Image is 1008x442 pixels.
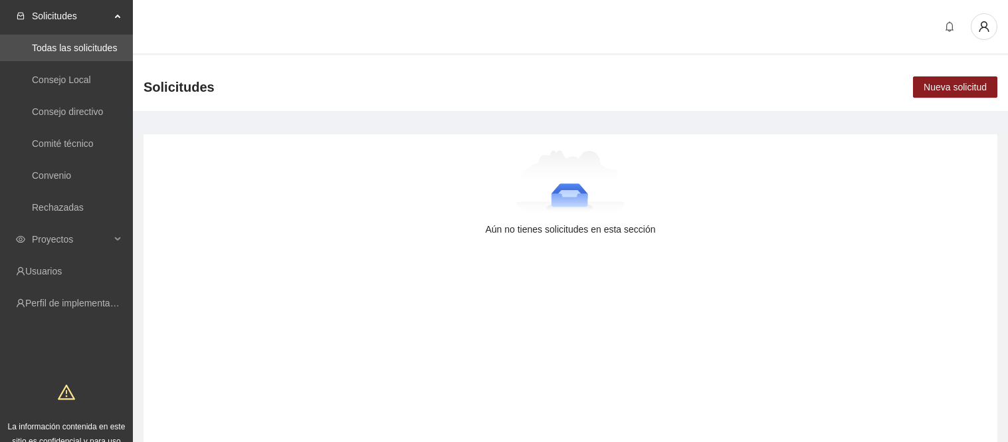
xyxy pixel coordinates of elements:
[971,21,997,33] span: user
[971,13,997,40] button: user
[16,11,25,21] span: inbox
[32,138,94,149] a: Comité técnico
[939,16,960,37] button: bell
[913,76,997,98] button: Nueva solicitud
[58,384,75,401] span: warning
[32,170,71,181] a: Convenio
[516,150,625,217] img: Aún no tienes solicitudes en esta sección
[32,3,110,29] span: Solicitudes
[32,226,110,253] span: Proyectos
[165,222,976,237] div: Aún no tienes solicitudes en esta sección
[32,43,117,53] a: Todas las solicitudes
[940,21,959,32] span: bell
[25,298,129,308] a: Perfil de implementadora
[16,235,25,244] span: eye
[32,202,84,213] a: Rechazadas
[144,76,215,98] span: Solicitudes
[924,80,987,94] span: Nueva solicitud
[32,106,103,117] a: Consejo directivo
[25,266,62,276] a: Usuarios
[32,74,91,85] a: Consejo Local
